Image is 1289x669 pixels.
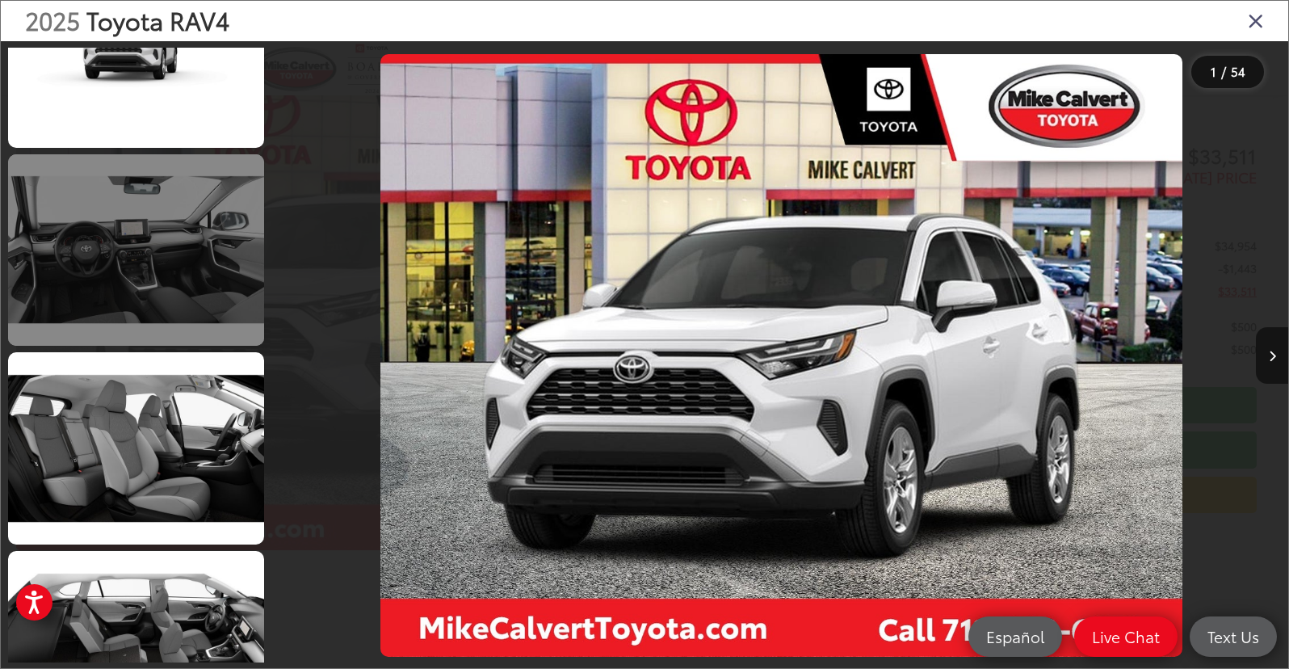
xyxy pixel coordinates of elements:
[6,351,267,546] img: 2025 Toyota RAV4 XLE
[1231,62,1245,80] span: 54
[1248,10,1264,31] i: Close gallery
[1084,626,1168,646] span: Live Chat
[1199,626,1267,646] span: Text Us
[86,2,229,37] span: Toyota RAV4
[1211,62,1216,80] span: 1
[1190,616,1277,657] a: Text Us
[1074,616,1178,657] a: Live Chat
[275,54,1288,656] div: 2025 Toyota RAV4 XLE 0
[25,2,80,37] span: 2025
[978,626,1052,646] span: Español
[1256,327,1288,384] button: Next image
[1220,66,1228,78] span: /
[380,54,1183,656] img: 2025 Toyota RAV4 XLE
[968,616,1062,657] a: Español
